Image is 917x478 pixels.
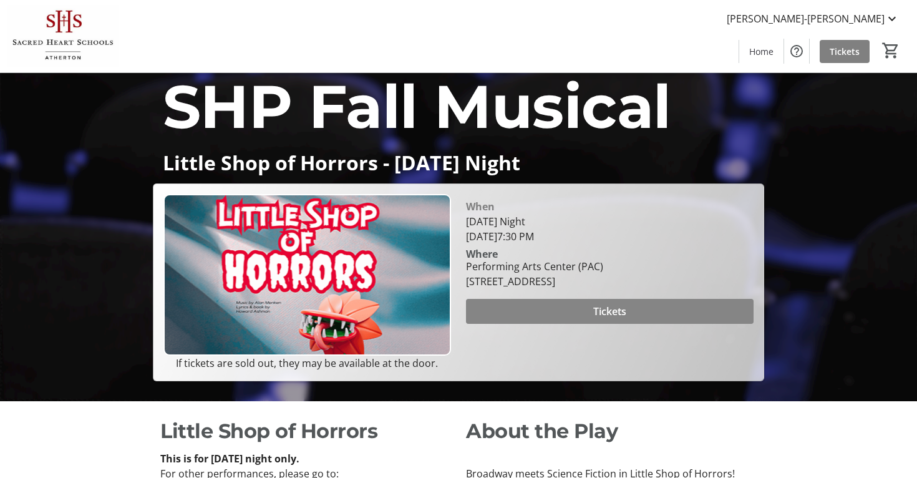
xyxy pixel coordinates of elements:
div: [DATE] Night [DATE]7:30 PM [466,214,754,244]
div: When [466,199,495,214]
strong: This is for [DATE] night only. [160,452,299,466]
p: Little Shop of Horrors [160,416,451,446]
button: Tickets [466,299,754,324]
div: [STREET_ADDRESS] [466,274,603,289]
p: About the Play [466,416,757,446]
button: [PERSON_NAME]-[PERSON_NAME] [717,9,910,29]
span: Home [749,45,774,58]
a: Home [739,40,784,63]
a: Tickets [820,40,870,63]
span: SHP Fall Musical [163,70,671,143]
div: Where [466,249,498,259]
span: Tickets [830,45,860,58]
button: Help [784,39,809,64]
button: Cart [880,39,902,62]
span: [PERSON_NAME]-[PERSON_NAME] [727,11,885,26]
p: If tickets are sold out, they may be available at the door. [163,356,451,371]
span: Tickets [593,304,626,319]
img: Sacred Heart Schools, Atherton's Logo [7,5,119,67]
img: Campaign CTA Media Photo [163,194,451,356]
div: Performing Arts Center (PAC) [466,259,603,274]
p: Little Shop of Horrors - [DATE] Night [163,152,754,173]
